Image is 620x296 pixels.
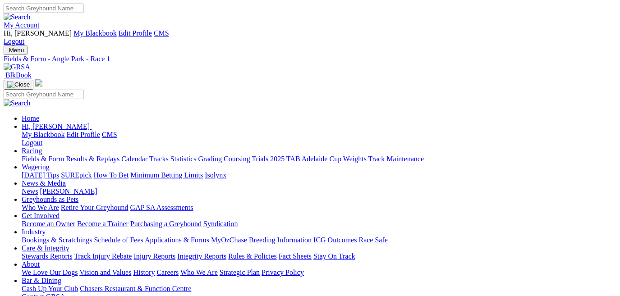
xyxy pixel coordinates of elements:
[22,114,39,122] a: Home
[22,171,616,179] div: Wagering
[170,155,197,163] a: Statistics
[74,252,132,260] a: Track Injury Rebate
[313,252,355,260] a: Stay On Track
[22,147,42,155] a: Racing
[66,155,119,163] a: Results & Replays
[149,155,169,163] a: Tracks
[4,90,83,99] input: Search
[77,220,129,228] a: Become a Trainer
[177,252,226,260] a: Integrity Reports
[79,269,131,276] a: Vision and Values
[313,236,357,244] a: ICG Outcomes
[73,29,117,37] a: My Blackbook
[145,236,209,244] a: Applications & Forms
[121,155,147,163] a: Calendar
[7,81,30,88] img: Close
[4,80,33,90] button: Toggle navigation
[22,285,78,292] a: Cash Up Your Club
[4,29,72,37] span: Hi, [PERSON_NAME]
[22,236,616,244] div: Industry
[270,155,341,163] a: 2025 TAB Adelaide Cup
[180,269,218,276] a: Who We Are
[198,155,222,163] a: Grading
[22,155,64,163] a: Fields & Form
[22,187,38,195] a: News
[368,155,424,163] a: Track Maintenance
[22,228,46,236] a: Industry
[252,155,268,163] a: Trials
[343,155,367,163] a: Weights
[4,4,83,13] input: Search
[22,204,616,212] div: Greyhounds as Pets
[5,71,32,79] span: BlkBook
[40,187,97,195] a: [PERSON_NAME]
[22,155,616,163] div: Racing
[22,163,50,171] a: Wagering
[4,13,31,21] img: Search
[228,252,277,260] a: Rules & Policies
[22,179,66,187] a: News & Media
[22,139,42,146] a: Logout
[61,204,129,211] a: Retire Your Greyhound
[156,269,179,276] a: Careers
[211,236,247,244] a: MyOzChase
[22,269,78,276] a: We Love Our Dogs
[4,29,616,46] div: My Account
[358,236,387,244] a: Race Safe
[94,236,143,244] a: Schedule of Fees
[35,79,42,87] img: logo-grsa-white.png
[22,220,616,228] div: Get Involved
[130,204,193,211] a: GAP SA Assessments
[94,171,129,179] a: How To Bet
[203,220,238,228] a: Syndication
[22,123,90,130] span: Hi, [PERSON_NAME]
[22,212,60,219] a: Get Involved
[22,277,61,284] a: Bar & Dining
[9,47,24,54] span: Menu
[205,171,226,179] a: Isolynx
[22,269,616,277] div: About
[4,99,31,107] img: Search
[22,220,75,228] a: Become an Owner
[4,21,40,29] a: My Account
[22,131,65,138] a: My Blackbook
[102,131,117,138] a: CMS
[22,187,616,196] div: News & Media
[22,244,69,252] a: Care & Integrity
[130,171,203,179] a: Minimum Betting Limits
[80,285,191,292] a: Chasers Restaurant & Function Centre
[4,37,24,45] a: Logout
[154,29,169,37] a: CMS
[224,155,250,163] a: Coursing
[133,269,155,276] a: History
[61,171,92,179] a: SUREpick
[22,236,92,244] a: Bookings & Scratchings
[262,269,304,276] a: Privacy Policy
[4,46,28,55] button: Toggle navigation
[22,196,78,203] a: Greyhounds as Pets
[279,252,312,260] a: Fact Sheets
[22,204,59,211] a: Who We Are
[22,252,72,260] a: Stewards Reports
[22,252,616,260] div: Care & Integrity
[67,131,100,138] a: Edit Profile
[4,63,30,71] img: GRSA
[220,269,260,276] a: Strategic Plan
[22,123,92,130] a: Hi, [PERSON_NAME]
[22,285,616,293] div: Bar & Dining
[119,29,152,37] a: Edit Profile
[22,131,616,147] div: Hi, [PERSON_NAME]
[249,236,312,244] a: Breeding Information
[4,55,616,63] a: Fields & Form - Angle Park - Race 1
[133,252,175,260] a: Injury Reports
[4,71,32,79] a: BlkBook
[130,220,202,228] a: Purchasing a Greyhound
[22,260,40,268] a: About
[22,171,59,179] a: [DATE] Tips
